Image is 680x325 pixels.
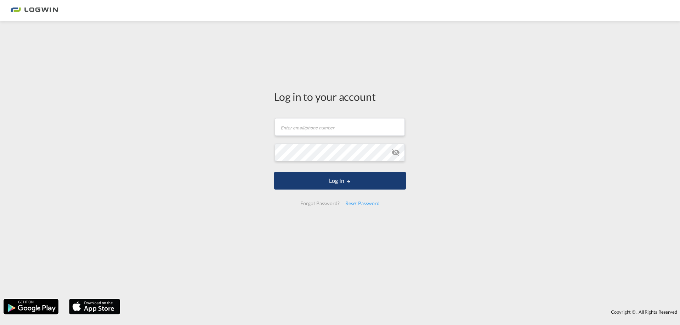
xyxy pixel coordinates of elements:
div: Copyright © . All Rights Reserved [124,306,680,318]
md-icon: icon-eye-off [391,148,400,157]
img: google.png [3,298,59,315]
div: Forgot Password? [297,197,342,210]
div: Reset Password [342,197,382,210]
div: Log in to your account [274,89,406,104]
button: LOGIN [274,172,406,190]
img: apple.png [68,298,121,315]
input: Enter email/phone number [275,118,405,136]
img: bc73a0e0d8c111efacd525e4c8ad7d32.png [11,3,58,19]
